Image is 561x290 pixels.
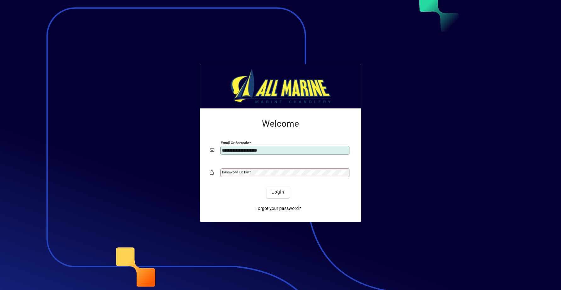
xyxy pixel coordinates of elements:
h2: Welcome [210,119,351,129]
span: Login [271,189,284,195]
mat-label: Email or Barcode [221,140,249,145]
button: Login [266,187,289,198]
span: Forgot your password? [255,205,301,212]
mat-label: Password or Pin [222,170,249,174]
a: Forgot your password? [253,203,303,214]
